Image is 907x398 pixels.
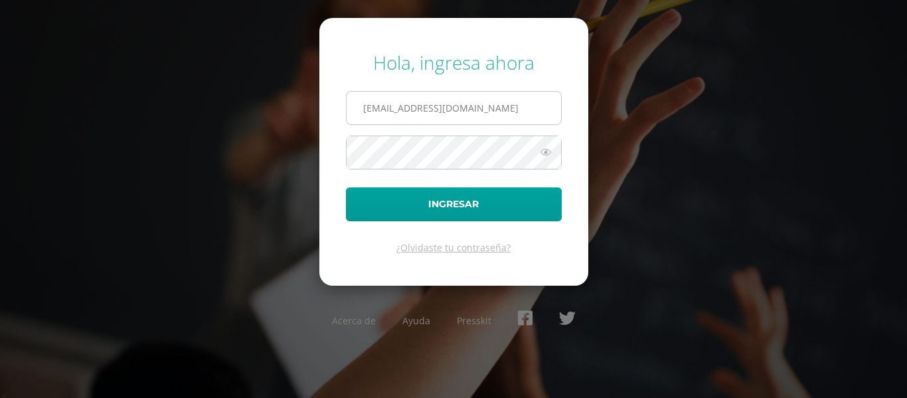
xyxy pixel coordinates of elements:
[346,187,562,221] button: Ingresar
[332,314,376,327] a: Acerca de
[346,50,562,75] div: Hola, ingresa ahora
[457,314,491,327] a: Presskit
[396,241,511,254] a: ¿Olvidaste tu contraseña?
[347,92,561,124] input: Correo electrónico o usuario
[402,314,430,327] a: Ayuda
